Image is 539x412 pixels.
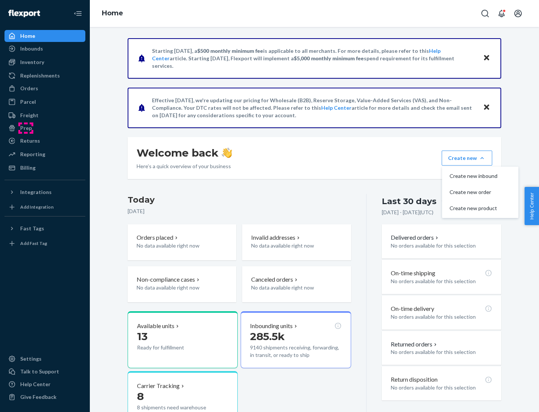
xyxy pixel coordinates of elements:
[137,275,195,284] p: Non-compliance cases
[391,278,492,285] p: No orders available for this selection
[321,104,351,111] a: Help Center
[482,102,491,113] button: Close
[20,72,60,79] div: Replenishments
[152,47,476,70] p: Starting [DATE], a is applicable to all merchants. For more details, please refer to this article...
[137,390,144,403] span: 8
[128,311,238,368] button: Available units13Ready for fulfillment
[20,188,52,196] div: Integrations
[102,9,123,17] a: Home
[20,240,47,246] div: Add Fast Tag
[482,53,491,64] button: Close
[20,381,51,388] div: Help Center
[4,109,85,121] a: Freight
[20,124,32,132] div: Prep
[4,135,85,147] a: Returns
[4,378,85,390] a: Help Center
[20,368,59,375] div: Talk to Support
[20,164,36,172] div: Billing
[391,305,434,313] p: On-time delivery
[4,237,85,249] a: Add Fast Tag
[4,201,85,213] a: Add Integration
[152,97,476,119] p: Effective [DATE], we're updating our pricing for Wholesale (B2B), Reserve Storage, Value-Added Se...
[20,355,42,363] div: Settings
[20,98,36,106] div: Parcel
[20,151,45,158] div: Reporting
[137,322,174,330] p: Available units
[20,393,57,401] div: Give Feedback
[128,207,351,215] p: [DATE]
[444,168,517,184] button: Create new inbound
[20,112,39,119] div: Freight
[250,330,285,343] span: 285.5k
[20,225,44,232] div: Fast Tags
[222,148,232,158] img: hand-wave emoji
[250,322,293,330] p: Inbounding units
[197,48,263,54] span: $500 monthly minimum fee
[4,96,85,108] a: Parcel
[251,233,295,242] p: Invalid addresses
[4,43,85,55] a: Inbounds
[251,275,293,284] p: Canceled orders
[450,206,497,211] span: Create new product
[382,209,433,216] p: [DATE] - [DATE] ( UTC )
[382,196,436,207] div: Last 30 days
[391,340,438,349] button: Returned orders
[4,70,85,82] a: Replenishments
[391,384,492,391] p: No orders available for this selection
[4,82,85,94] a: Orders
[137,146,232,160] h1: Welcome back
[494,6,509,21] button: Open notifications
[391,348,492,356] p: No orders available for this selection
[450,190,497,195] span: Create new order
[391,269,435,278] p: On-time shipping
[137,284,206,291] p: No data available right now
[391,313,492,321] p: No orders available for this selection
[137,233,173,242] p: Orders placed
[4,56,85,68] a: Inventory
[4,222,85,234] button: Fast Tags
[242,266,351,302] button: Canceled orders No data available right now
[4,366,85,378] a: Talk to Support
[442,151,492,166] button: Create newCreate new inboundCreate new orderCreate new product
[20,32,35,40] div: Home
[4,162,85,174] a: Billing
[96,3,129,24] ol: breadcrumbs
[20,45,43,52] div: Inbounds
[128,266,236,302] button: Non-compliance cases No data available right now
[70,6,85,21] button: Close Navigation
[391,242,492,249] p: No orders available for this selection
[20,137,40,145] div: Returns
[137,330,147,343] span: 13
[478,6,493,21] button: Open Search Box
[511,6,526,21] button: Open account menu
[4,30,85,42] a: Home
[20,58,44,66] div: Inventory
[8,10,40,17] img: Flexport logo
[4,148,85,160] a: Reporting
[4,391,85,403] button: Give Feedback
[251,242,321,249] p: No data available right now
[137,163,232,170] p: Here’s a quick overview of your business
[251,284,321,291] p: No data available right now
[450,173,497,179] span: Create new inbound
[524,187,539,225] button: Help Center
[250,344,341,359] p: 9140 shipments receiving, forwarding, in transit, or ready to ship
[241,311,351,368] button: Inbounding units285.5k9140 shipments receiving, forwarding, in transit, or ready to ship
[444,184,517,200] button: Create new order
[128,194,351,206] h3: Today
[294,55,364,61] span: $5,000 monthly minimum fee
[137,344,206,351] p: Ready for fulfillment
[20,204,54,210] div: Add Integration
[20,85,38,92] div: Orders
[242,224,351,260] button: Invalid addresses No data available right now
[4,122,85,134] a: Prep
[4,353,85,365] a: Settings
[137,242,206,249] p: No data available right now
[137,382,180,390] p: Carrier Tracking
[128,224,236,260] button: Orders placed No data available right now
[391,233,440,242] button: Delivered orders
[391,375,438,384] p: Return disposition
